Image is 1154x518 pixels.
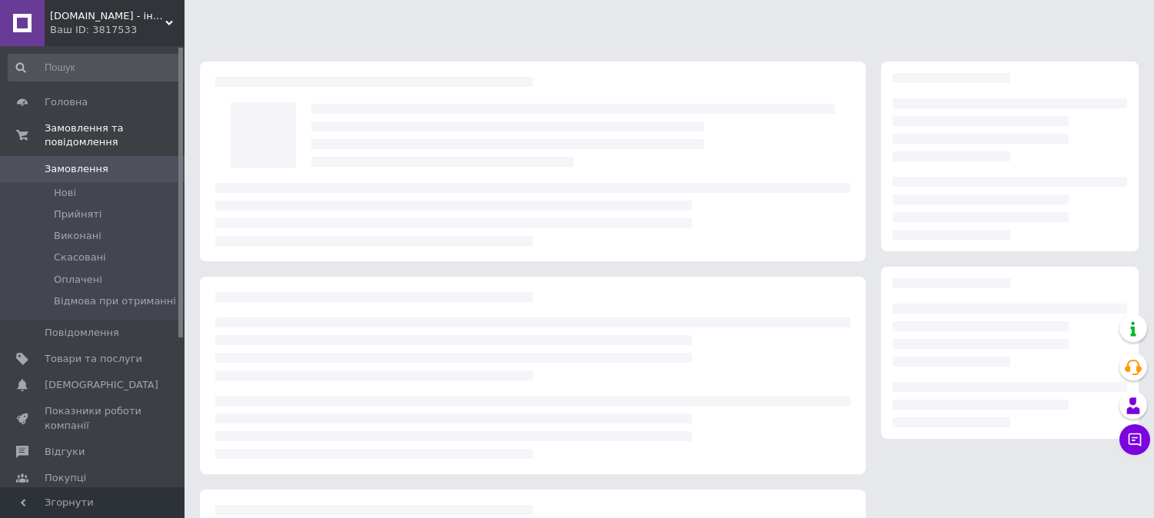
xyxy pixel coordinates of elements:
span: Виконані [54,229,101,243]
span: [DEMOGRAPHIC_DATA] [45,378,158,392]
span: Нові [54,186,76,200]
span: Головна [45,95,88,109]
span: Замовлення [45,162,108,176]
span: Замовлення та повідомлення [45,121,185,149]
span: Відмова при отриманні [54,294,176,308]
span: Відгуки [45,445,85,459]
span: Nemo.market - інтернет-магазин для тварин [50,9,165,23]
span: Повідомлення [45,326,119,340]
input: Пошук [8,54,181,81]
span: Прийняті [54,208,101,221]
span: Оплачені [54,273,102,287]
span: Скасовані [54,251,106,264]
button: Чат з покупцем [1119,424,1150,455]
span: Покупці [45,471,86,485]
div: Ваш ID: 3817533 [50,23,185,37]
span: Показники роботи компанії [45,404,142,432]
span: Товари та послуги [45,352,142,366]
